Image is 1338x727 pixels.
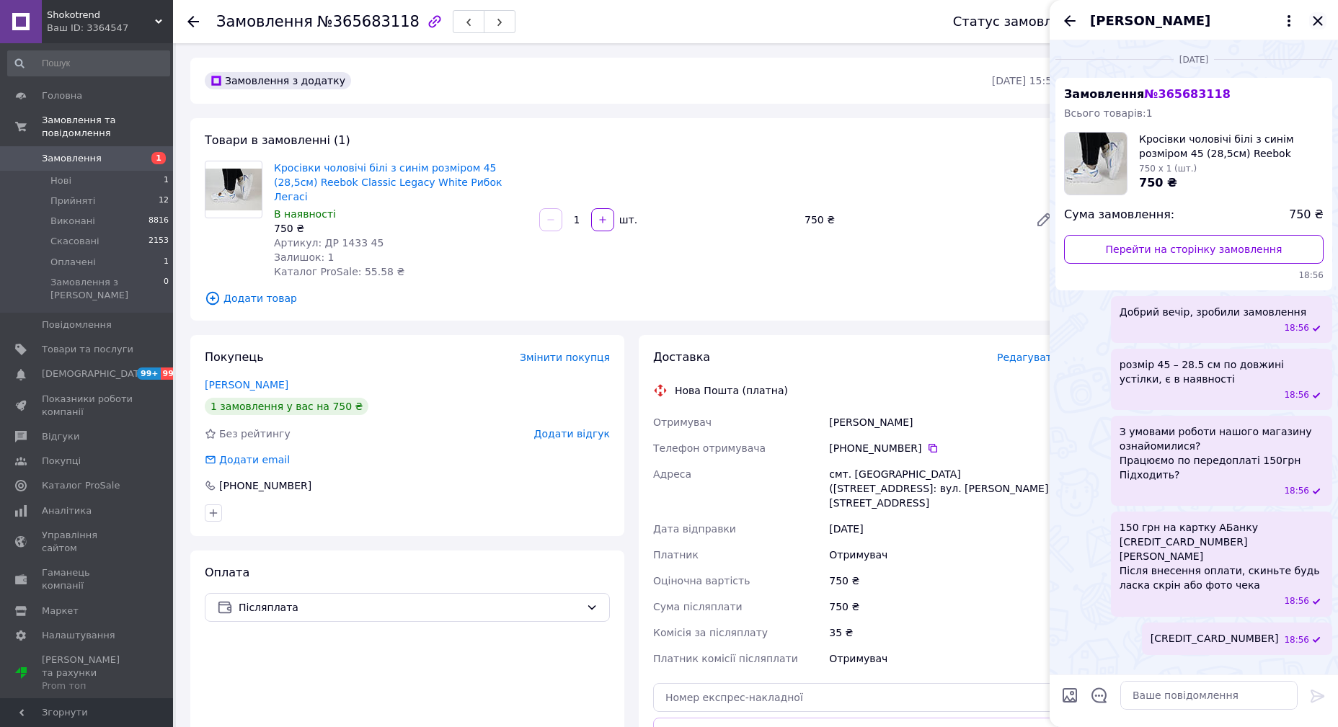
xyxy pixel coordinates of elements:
span: Налаштування [42,629,115,642]
span: Виконані [50,215,95,228]
span: Дата відправки [653,523,736,535]
span: розмір 45 – 28.5 см по довжині устілки, є в наявності [1120,357,1324,386]
span: Управління сайтом [42,529,133,555]
img: 4264264662_w100_h100_krossovki-muzhskie-belye.jpg [1065,133,1127,195]
span: Отримувач [653,416,712,428]
span: [CREDIT_CARD_NUMBER] [1151,631,1279,646]
span: 750 ₴ [1289,207,1324,223]
span: Скасовані [50,235,99,248]
div: смт. [GEOGRAPHIC_DATA] ([STREET_ADDRESS]: вул. [PERSON_NAME][STREET_ADDRESS] [826,461,1061,516]
div: [PHONE_NUMBER] [218,478,313,493]
span: Прийняті [50,195,95,208]
span: Покупець [205,350,264,364]
span: Замовлення з [PERSON_NAME] [50,276,164,302]
span: Оплачені [50,256,96,269]
input: Пошук [7,50,170,76]
span: Адреса [653,468,691,480]
span: Відгуки [42,430,79,443]
span: Доставка [653,350,710,364]
span: 1 [151,152,166,164]
span: Змінити покупця [520,352,610,363]
span: Повідомлення [42,318,112,331]
a: Кросівки чоловічі білі з синім розміром 45 (28,5см) Reebok Classic Legacy White Рибок Легасі [274,162,502,202]
button: Відкрити шаблони відповідей [1090,686,1109,705]
input: Номер експрес-накладної [653,683,1058,712]
div: 750 ₴ [274,221,528,236]
a: [PERSON_NAME] [205,379,288,391]
span: Платник комісії післяплати [653,653,798,664]
span: Товари в замовленні (1) [205,133,350,147]
button: Закрити [1309,12,1326,30]
span: Гаманець компанії [42,566,133,592]
img: Кросівки чоловічі білі з синім розміром 45 (28,5см) Reebok Classic Legacy White Рибок Легасі [205,169,262,211]
span: Головна [42,89,82,102]
span: Показники роботи компанії [42,393,133,419]
button: Назад [1061,12,1078,30]
span: Shokotrend [47,9,155,22]
div: Замовлення з додатку [205,72,351,89]
div: Нова Пошта (платна) [671,383,792,398]
span: 18:56 08.10.2025 [1064,269,1324,282]
span: 18:56 08.10.2025 [1284,634,1309,646]
span: Залишок: 1 [274,251,334,263]
time: [DATE] 15:55 [992,75,1058,86]
span: [PERSON_NAME] [1090,12,1210,30]
div: Отримувач [826,542,1061,568]
span: Каталог ProSale [42,479,120,492]
span: Товари та послуги [42,343,133,356]
div: [DATE] [826,516,1061,542]
span: Маркет [42,605,79,617]
div: Prom топ [42,679,133,692]
span: 750 x 1 (шт.) [1139,164,1197,174]
span: 99+ [161,367,185,380]
div: Статус замовлення [953,14,1086,29]
span: Каталог ProSale: 55.58 ₴ [274,266,404,277]
span: 2153 [149,235,169,248]
span: [PERSON_NAME] та рахунки [42,654,133,693]
span: Замовлення [42,152,102,165]
span: № 365683118 [1144,87,1230,101]
span: 18:56 08.10.2025 [1284,389,1309,401]
span: 12 [159,195,169,208]
span: Сума післяплати [653,601,743,612]
span: 150 грн на картку АБанку [CREDIT_CARD_NUMBER] [PERSON_NAME] Після внесення оплати, скиньте будь л... [1120,520,1324,592]
span: Кросівки чоловічі білі з синім розміром 45 (28,5см) Reebok Classic Legacy White Рибок Легасі [1139,132,1324,161]
span: №365683118 [317,13,420,30]
span: Замовлення [1064,87,1231,101]
div: Додати email [218,452,291,467]
span: Комісія за післяплату [653,627,768,638]
a: Перейти на сторінку замовлення [1064,235,1324,264]
div: [PERSON_NAME] [826,409,1061,435]
span: Без рейтингу [219,428,291,440]
span: 18:56 08.10.2025 [1284,485,1309,497]
div: 750 ₴ [799,210,1024,230]
div: шт. [616,213,639,227]
div: [PHONE_NUMBER] [829,441,1058,455]
div: 1 замовлення у вас на 750 ₴ [205,398,368,415]
button: [PERSON_NAME] [1090,12,1298,30]
span: 1 [164,174,169,187]
a: Редагувати [1029,205,1058,234]
span: Додати відгук [534,428,610,440]
div: Додати email [203,452,291,467]
div: Ваш ID: 3364547 [47,22,173,35]
span: Покупці [42,455,81,468]
span: В наявності [274,208,336,220]
span: 8816 [149,215,169,228]
span: [DEMOGRAPHIC_DATA] [42,367,149,380]
span: Платник [653,549,699,561]
div: 35 ₴ [826,620,1061,646]
span: 750 ₴ [1139,176,1177,189]
span: Додати товар [205,290,1058,306]
span: Аналітика [42,504,92,517]
span: 0 [164,276,169,302]
span: Замовлення [216,13,313,30]
span: Добрий вечір, зробили замовлення [1120,305,1306,319]
span: 99+ [137,367,161,380]
span: [DATE] [1174,54,1215,66]
span: Артикул: ДР 1433 45 [274,237,384,249]
div: 750 ₴ [826,568,1061,594]
div: Повернутися назад [187,14,199,29]
span: Оплата [205,566,249,579]
span: Всього товарів: 1 [1064,107,1153,119]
